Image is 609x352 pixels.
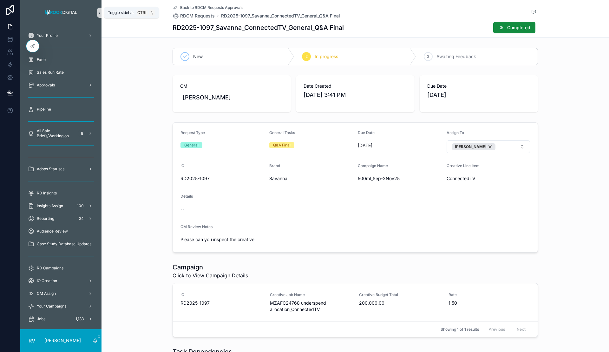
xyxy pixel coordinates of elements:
[305,54,308,59] span: 2
[173,272,248,279] span: Click to View Campaign Details
[269,130,295,135] span: General Tasks
[37,203,63,208] span: Insights Assign
[108,10,134,15] span: Toggle sidebar
[24,67,98,78] a: Sales Run Rate
[173,23,344,32] h1: RD2025-1097_Savanna_ConnectedTV_General_Q&A Final
[37,229,68,234] span: Audience Review
[149,10,154,15] span: \
[37,278,57,283] span: IO Creation
[269,163,280,168] span: Brand
[24,30,98,41] a: Your Profile
[173,13,215,19] a: RDCM Requests
[37,291,56,296] span: CM Assign
[449,292,530,297] span: Rate
[184,142,199,148] div: General
[37,33,58,38] span: Your Profile
[436,53,476,60] span: Awaiting Feedback
[180,175,264,182] span: RD2025-1097
[180,83,283,89] span: CM
[137,10,148,16] span: Ctrl
[180,206,184,212] span: --
[180,224,213,229] span: CM Review Notes
[358,130,375,135] span: Due Date
[37,57,46,62] span: Exco
[24,104,98,115] a: Pipeline
[358,175,442,182] span: 500ml_Sep-2Nov25
[37,83,55,88] span: Approvals
[180,13,215,19] span: RDCM Requests
[173,5,243,10] a: Back to RDCM Requests Approvals
[37,241,91,247] span: Case Study Database Updates
[270,292,352,297] span: Creative Job Name
[75,202,86,210] div: 100
[24,275,98,287] a: IO Creation
[315,53,338,60] span: In progress
[37,304,66,309] span: Your Campaigns
[37,216,54,221] span: Reporting
[447,130,464,135] span: Assign To
[452,143,495,150] button: Unselect 4
[493,22,535,33] button: Completed
[24,288,98,299] a: CM Assign
[44,337,81,344] p: [PERSON_NAME]
[180,292,262,297] span: IO
[20,25,101,329] div: scrollable content
[507,24,530,31] span: Completed
[270,300,352,313] span: MZAFC24768 underspend allocation_ConnectedTV
[77,215,86,222] div: 24
[447,140,530,153] button: Select Button
[24,79,98,91] a: Approvals
[447,175,530,182] span: ConnectedTV
[37,166,64,172] span: Adops Statuses
[269,175,353,182] span: Savanna
[24,262,98,274] a: RD Campaigns
[37,128,75,139] span: All Sale Briefs/Working on
[180,236,264,243] span: Please can you inspect the creative.
[24,301,98,312] a: Your Campaigns
[24,313,98,325] a: Jobs1,133
[43,8,79,18] img: App logo
[173,263,248,272] h1: Campaign
[221,13,340,19] a: RD2025-1097_Savanna_ConnectedTV_General_Q&A Final
[304,83,407,89] span: Date Created
[24,54,98,65] a: Exco
[358,163,388,168] span: Campaign Name
[304,91,407,99] span: [DATE] 3:41 PM
[441,327,479,332] span: Showing 1 of 1 results
[37,266,63,271] span: RD Campaigns
[24,163,98,175] a: Adops Statuses
[427,83,530,89] span: Due Date
[173,283,538,322] a: IORD2025-1097Creative Job NameMZAFC24768 underspend allocation_ConnectedTVCreative Budget Total20...
[447,163,480,168] span: Creative Line Item
[180,130,205,135] span: Request Type
[78,130,86,137] div: 8
[37,316,45,322] span: Jobs
[37,70,64,75] span: Sales Run Rate
[180,300,262,306] span: RD2025-1097
[273,142,291,148] div: Q&A Final
[24,200,98,212] a: Insights Assign100
[455,144,486,149] span: [PERSON_NAME]
[24,226,98,237] a: Audience Review
[37,107,51,112] span: Pipeline
[24,238,98,250] a: Case Study Database Updates
[359,300,441,306] span: 200,000.00
[180,194,193,199] span: Details
[359,292,441,297] span: Creative Budget Total
[24,213,98,224] a: Reporting24
[78,328,86,335] div: 8
[449,300,530,306] span: 1.50
[24,326,98,337] a: 8
[427,54,429,59] span: 3
[427,91,530,99] span: [DATE]
[74,315,86,323] div: 1,133
[37,191,57,196] span: RD Insights
[193,53,203,60] span: New
[29,337,35,344] span: RV
[24,187,98,199] a: RD Insights
[183,93,231,102] span: [PERSON_NAME]
[358,142,442,149] span: [DATE]
[180,163,184,168] span: IO
[24,128,98,139] a: All Sale Briefs/Working on8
